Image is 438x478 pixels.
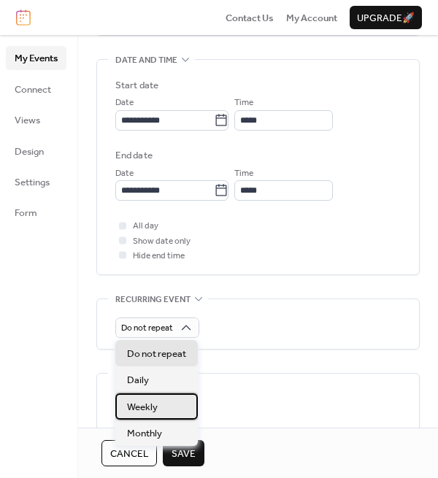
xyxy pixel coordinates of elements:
span: Date and time [115,53,177,68]
a: Connect [6,77,66,101]
span: Time [234,96,253,110]
span: Date [115,166,134,181]
a: My Account [286,10,337,25]
span: Daily [127,373,149,388]
span: Recurring event [115,292,191,307]
a: Views [6,108,66,131]
span: Do not repeat [121,320,173,336]
span: Show date only [133,234,191,249]
span: My Account [286,11,337,26]
span: Time [234,166,253,181]
span: Cancel [110,447,148,461]
img: logo [16,9,31,26]
span: Monthly [127,426,162,441]
span: Hide end time [133,249,185,263]
span: Settings [15,175,50,190]
span: Views [15,113,40,128]
a: My Events [6,46,66,69]
span: Design [15,144,44,159]
span: Connect [15,82,51,97]
a: Contact Us [226,10,274,25]
span: All day [133,219,158,234]
a: Settings [6,170,66,193]
a: Design [6,139,66,163]
span: My Events [15,51,58,66]
button: Save [163,440,204,466]
span: Weekly [127,400,158,415]
span: Date [115,96,134,110]
button: Upgrade🚀 [350,6,422,29]
span: Do not repeat [127,347,186,361]
div: Start date [115,78,158,93]
span: Form [15,206,37,220]
div: End date [115,148,153,163]
button: Cancel [101,440,157,466]
span: Save [172,447,196,461]
span: Contact Us [226,11,274,26]
span: Upgrade 🚀 [357,11,415,26]
a: Form [6,201,66,224]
